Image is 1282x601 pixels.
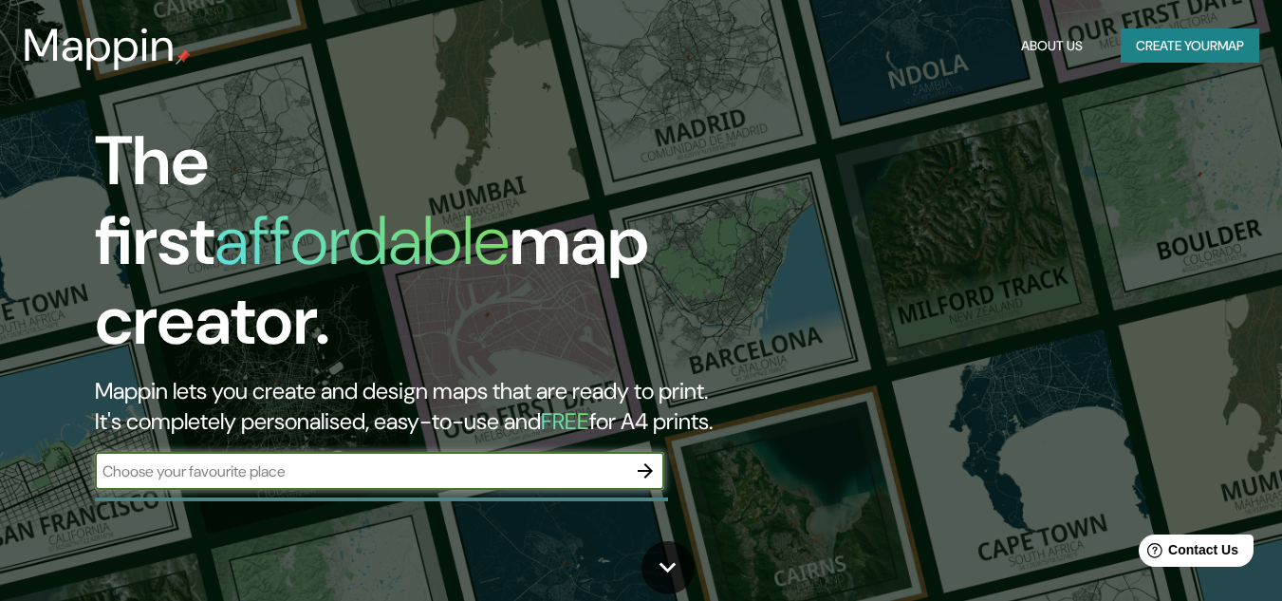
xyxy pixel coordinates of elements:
img: mappin-pin [176,49,191,65]
input: Choose your favourite place [95,460,626,482]
iframe: Help widget launcher [1113,527,1261,580]
h1: The first map creator. [95,122,736,376]
button: About Us [1013,28,1090,64]
h5: FREE [541,406,589,436]
h3: Mappin [23,19,176,72]
button: Create yourmap [1121,28,1259,64]
h2: Mappin lets you create and design maps that are ready to print. It's completely personalised, eas... [95,376,736,437]
h1: affordable [214,197,510,285]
